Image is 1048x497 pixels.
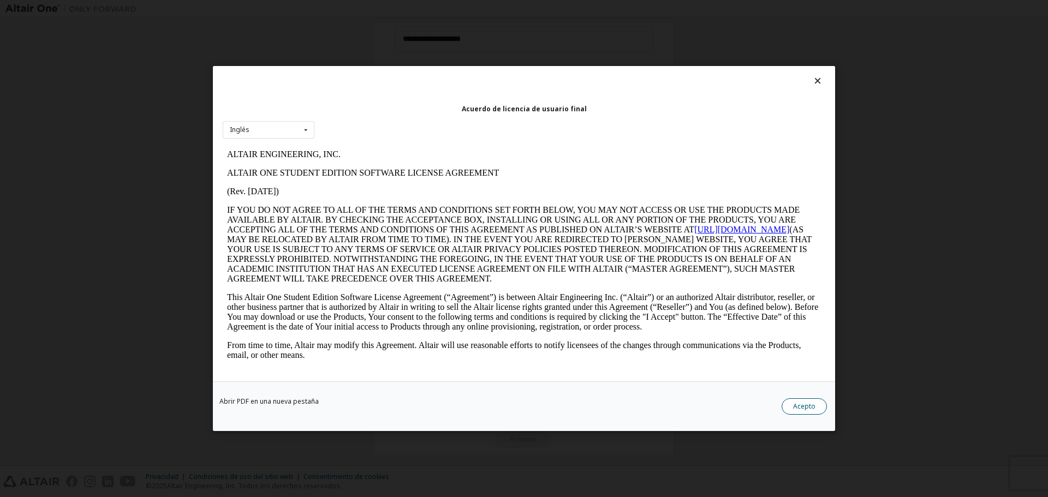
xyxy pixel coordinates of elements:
[4,4,598,14] p: ALTAIR ENGINEERING, INC.
[4,147,598,187] p: This Altair One Student Edition Software License Agreement (“Agreement”) is between Altair Engine...
[219,397,319,406] font: Abrir PDF en una nueva pestaña
[4,60,598,139] p: IF YOU DO NOT AGREE TO ALL OF THE TERMS AND CONDITIONS SET FORTH BELOW, YOU MAY NOT ACCESS OR USE...
[4,41,598,51] p: (Rev. [DATE])
[219,398,319,405] a: Abrir PDF en una nueva pestaña
[472,80,567,89] a: [URL][DOMAIN_NAME]
[230,125,249,134] font: Inglés
[782,398,827,415] button: Acepto
[4,195,598,215] p: From time to time, Altair may modify this Agreement. Altair will use reasonable efforts to notify...
[4,23,598,33] p: ALTAIR ONE STUDENT EDITION SOFTWARE LICENSE AGREEMENT
[793,402,815,411] font: Acepto
[462,104,587,113] font: Acuerdo de licencia de usuario final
